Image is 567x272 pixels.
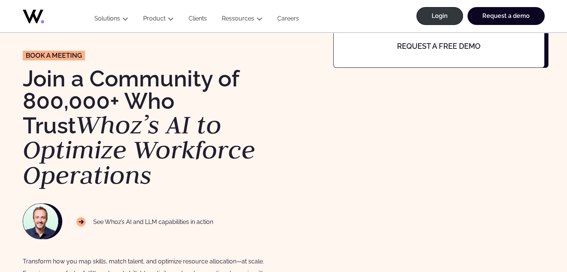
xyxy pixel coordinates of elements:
[518,223,557,262] iframe: Chatbot
[181,15,214,25] a: Clients
[270,15,306,25] a: Careers
[222,15,254,22] a: Ressources
[26,52,82,59] span: Book a meeting
[143,15,166,22] a: Product
[87,15,136,25] button: Solutions
[214,15,270,25] button: Ressources
[467,7,545,25] a: Request a demo
[136,15,181,25] button: Product
[416,7,463,25] a: Login
[23,204,58,239] img: NAWROCKI-Thomas.jpg
[23,108,255,191] em: Whoz’s AI to Optimize Workforce Operations
[23,67,276,188] h1: Join a Community of 800,000+ Who Trust
[76,217,214,227] p: See Whoz’s AI and LLM capabilities in action
[357,42,521,50] h4: Request a free demo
